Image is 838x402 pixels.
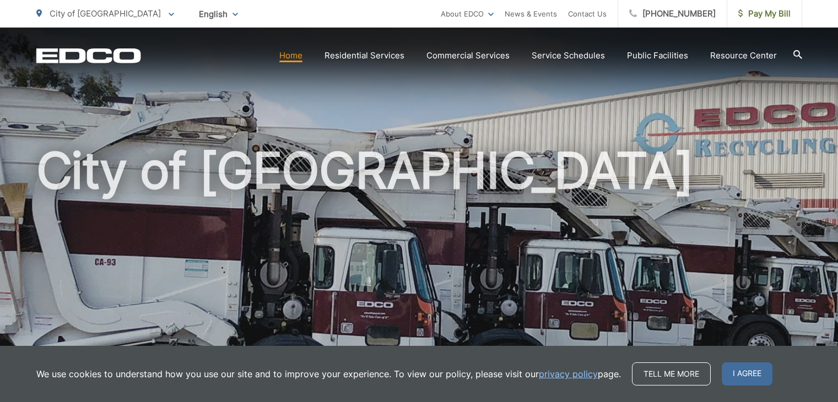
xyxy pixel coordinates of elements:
[505,7,557,20] a: News & Events
[426,49,510,62] a: Commercial Services
[568,7,607,20] a: Contact Us
[441,7,494,20] a: About EDCO
[50,8,161,19] span: City of [GEOGRAPHIC_DATA]
[632,362,711,385] a: Tell me more
[539,367,598,381] a: privacy policy
[36,48,141,63] a: EDCD logo. Return to the homepage.
[627,49,688,62] a: Public Facilities
[722,362,772,385] span: I agree
[191,4,246,24] span: English
[738,7,791,20] span: Pay My Bill
[325,49,404,62] a: Residential Services
[532,49,605,62] a: Service Schedules
[710,49,777,62] a: Resource Center
[279,49,302,62] a: Home
[36,367,621,381] p: We use cookies to understand how you use our site and to improve your experience. To view our pol...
